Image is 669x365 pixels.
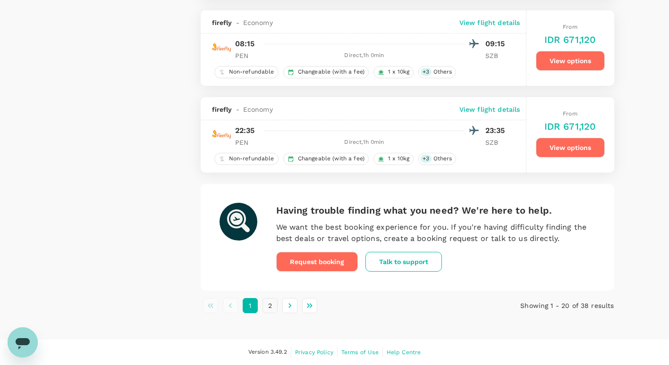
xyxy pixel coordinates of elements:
button: View options [536,51,605,71]
p: 22:35 [235,125,255,136]
p: View flight details [459,105,520,114]
span: Help Centre [387,349,421,356]
span: Changeable (with a fee) [294,68,368,76]
p: 08:15 [235,38,255,50]
div: Direct , 1h 0min [264,138,465,147]
span: - [232,18,243,27]
span: Terms of Use [341,349,379,356]
span: Economy [243,18,273,27]
span: 1 x 10kg [384,155,413,163]
button: page 1 [243,298,258,313]
div: Changeable (with a fee) [283,153,369,165]
div: +3Others [418,66,456,78]
span: 1 x 10kg [384,68,413,76]
p: View flight details [459,18,520,27]
p: Showing 1 - 20 of 38 results [476,301,614,310]
iframe: Button to launch messaging window [8,327,38,357]
div: Direct , 1h 0min [264,51,465,60]
p: 09:15 [485,38,509,50]
p: 23:35 [485,125,509,136]
span: Non-refundable [225,68,278,76]
span: firefly [212,18,232,27]
button: Request booking [276,252,358,272]
span: - [232,105,243,114]
span: Non-refundable [225,155,278,163]
div: +3Others [418,153,456,165]
button: Talk to support [365,252,442,272]
span: Others [430,155,456,163]
span: Others [430,68,456,76]
p: SZB [485,138,509,147]
span: Version 3.49.2 [248,348,287,357]
div: 1 x 10kg [373,153,414,165]
a: Terms of Use [341,347,379,357]
button: Go to next page [282,298,297,313]
img: FY [212,125,231,144]
nav: pagination navigation [201,298,476,313]
h6: IDR 671,120 [544,119,596,134]
span: From [563,110,577,117]
span: firefly [212,105,232,114]
h6: IDR 671,120 [544,32,596,47]
h6: Having trouble finding what you need? We're here to help. [276,203,595,218]
span: Economy [243,105,273,114]
div: Non-refundable [214,66,279,78]
a: Help Centre [387,347,421,357]
button: View options [536,138,605,158]
span: From [563,24,577,30]
button: Go to page 2 [263,298,278,313]
span: Changeable (with a fee) [294,155,368,163]
p: SZB [485,51,509,60]
p: PEN [235,138,259,147]
span: Privacy Policy [295,349,333,356]
div: Non-refundable [214,153,279,165]
p: PEN [235,51,259,60]
span: + 3 [421,155,431,163]
a: Privacy Policy [295,347,333,357]
div: 1 x 10kg [373,66,414,78]
span: + 3 [421,68,431,76]
div: Changeable (with a fee) [283,66,369,78]
p: We want the best booking experience for you. If you're having difficulty finding the best deals o... [276,222,595,244]
img: FY [212,38,231,57]
button: Go to last page [302,298,317,313]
